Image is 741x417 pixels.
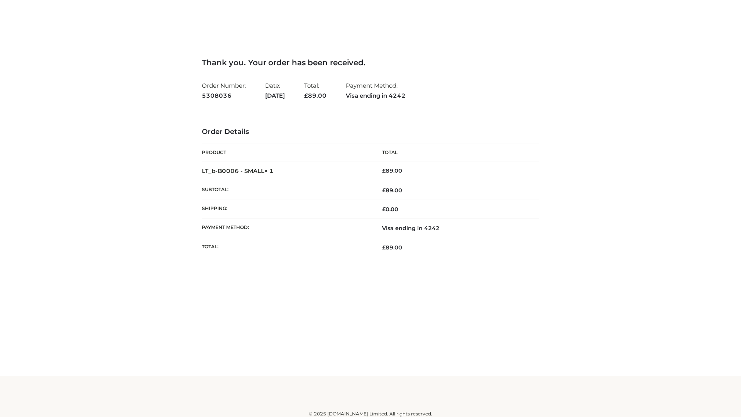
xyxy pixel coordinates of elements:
span: 89.00 [382,244,402,251]
h3: Order Details [202,128,539,136]
th: Shipping: [202,200,370,219]
span: 89.00 [304,92,327,99]
th: Total: [202,238,370,257]
strong: Visa ending in 4242 [346,91,406,101]
span: £ [382,167,386,174]
bdi: 89.00 [382,167,402,174]
th: Product [202,144,370,161]
strong: LT_b-B0006 - SMALL [202,167,274,175]
strong: [DATE] [265,91,285,101]
strong: 5308036 [202,91,246,101]
td: Visa ending in 4242 [370,219,539,238]
th: Total [370,144,539,161]
span: £ [382,187,386,194]
span: 89.00 [382,187,402,194]
h3: Thank you. Your order has been received. [202,58,539,67]
li: Total: [304,79,327,102]
span: £ [304,92,308,99]
li: Order Number: [202,79,246,102]
span: £ [382,244,386,251]
th: Payment method: [202,219,370,238]
li: Date: [265,79,285,102]
li: Payment Method: [346,79,406,102]
strong: × 1 [264,167,274,175]
span: £ [382,206,386,213]
bdi: 0.00 [382,206,398,213]
th: Subtotal: [202,181,370,200]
